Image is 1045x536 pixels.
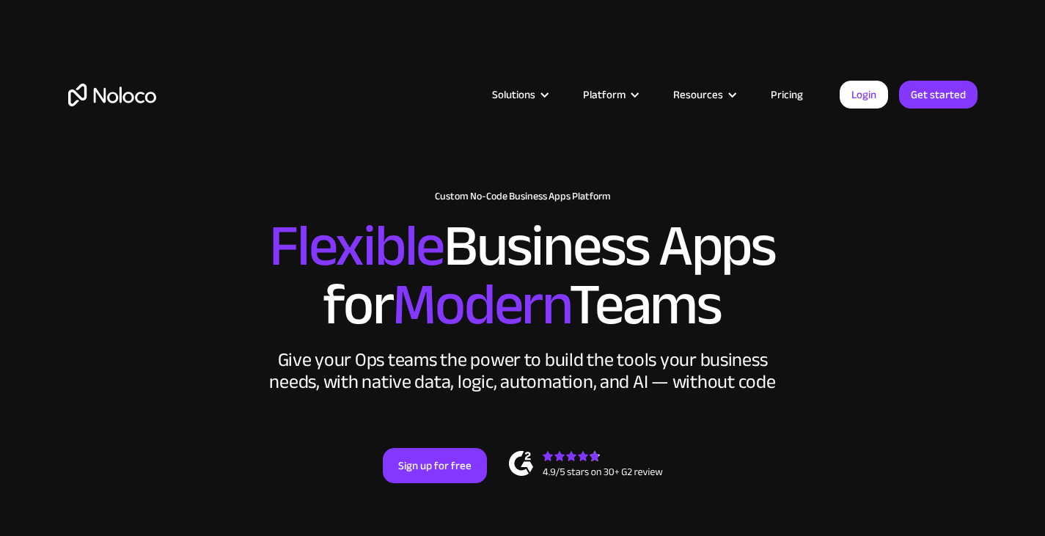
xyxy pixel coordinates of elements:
[583,85,626,104] div: Platform
[392,250,569,359] span: Modern
[266,349,780,393] div: Give your Ops teams the power to build the tools your business needs, with native data, logic, au...
[752,85,821,104] a: Pricing
[899,81,978,109] a: Get started
[68,191,978,202] h1: Custom No-Code Business Apps Platform
[655,85,752,104] div: Resources
[474,85,565,104] div: Solutions
[565,85,655,104] div: Platform
[673,85,723,104] div: Resources
[269,191,444,301] span: Flexible
[840,81,888,109] a: Login
[68,217,978,334] h2: Business Apps for Teams
[68,84,156,106] a: home
[492,85,535,104] div: Solutions
[383,448,487,483] a: Sign up for free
